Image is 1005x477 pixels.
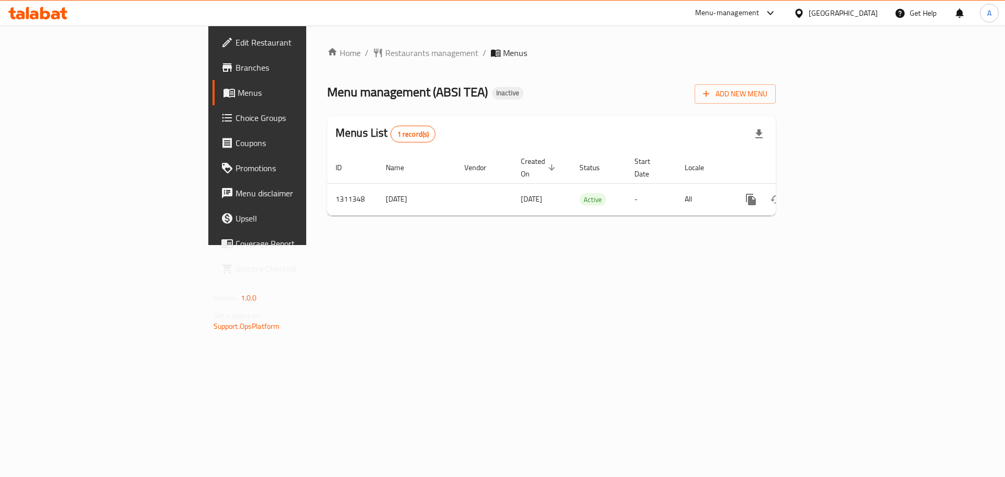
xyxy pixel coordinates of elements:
[241,291,257,305] span: 1.0.0
[391,129,435,139] span: 1 record(s)
[213,231,376,256] a: Coverage Report
[236,137,368,149] span: Coupons
[373,47,478,59] a: Restaurants management
[327,47,776,59] nav: breadcrumb
[809,7,878,19] div: [GEOGRAPHIC_DATA]
[327,152,847,216] table: enhanced table
[764,187,789,212] button: Change Status
[236,187,368,199] span: Menu disclaimer
[236,262,368,275] span: Grocery Checklist
[236,61,368,74] span: Branches
[213,130,376,156] a: Coupons
[730,152,847,184] th: Actions
[336,161,355,174] span: ID
[385,47,478,59] span: Restaurants management
[676,183,730,215] td: All
[746,121,772,147] div: Export file
[213,55,376,80] a: Branches
[213,105,376,130] a: Choice Groups
[492,87,523,99] div: Inactive
[492,88,523,97] span: Inactive
[503,47,527,59] span: Menus
[213,256,376,281] a: Grocery Checklist
[987,7,991,19] span: A
[464,161,500,174] span: Vendor
[213,156,376,181] a: Promotions
[390,126,436,142] div: Total records count
[377,183,456,215] td: [DATE]
[236,212,368,225] span: Upsell
[521,155,559,180] span: Created On
[327,80,488,104] span: Menu management ( ABSI TEA )
[213,80,376,105] a: Menus
[386,161,418,174] span: Name
[483,47,486,59] li: /
[236,237,368,250] span: Coverage Report
[213,206,376,231] a: Upsell
[579,161,613,174] span: Status
[579,194,606,206] span: Active
[685,161,718,174] span: Locale
[214,319,280,333] a: Support.OpsPlatform
[238,86,368,99] span: Menus
[236,36,368,49] span: Edit Restaurant
[213,181,376,206] a: Menu disclaimer
[213,30,376,55] a: Edit Restaurant
[695,7,760,19] div: Menu-management
[214,291,239,305] span: Version:
[521,192,542,206] span: [DATE]
[703,87,767,101] span: Add New Menu
[336,125,435,142] h2: Menus List
[214,309,262,323] span: Get support on:
[236,112,368,124] span: Choice Groups
[626,183,676,215] td: -
[236,162,368,174] span: Promotions
[695,84,776,104] button: Add New Menu
[579,193,606,206] div: Active
[739,187,764,212] button: more
[634,155,664,180] span: Start Date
